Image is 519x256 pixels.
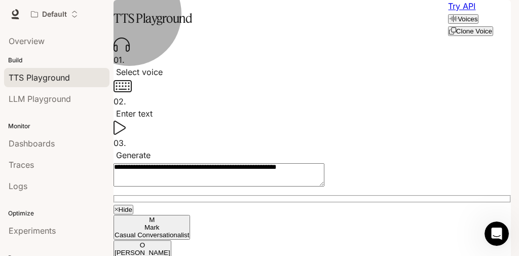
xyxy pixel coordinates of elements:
p: Generate [114,149,511,161]
p: Default [42,10,67,19]
div: This conversation has been inactive for 30 minutes. I will close it. If you have any questions, p... [16,71,158,121]
textarea: Message… [9,148,194,165]
p: 0 1 . [114,54,511,66]
button: Send a message… [174,165,190,181]
button: Voices [448,14,478,24]
h1: TTS Playground [114,8,192,28]
button: MMarkCasual Conversationalist [114,215,190,240]
p: Casual Conversationalist [115,231,189,239]
button: Home [159,4,178,23]
div: Rubber Duck • 9m ago [16,129,87,135]
div: This conversation has been inactive for 30 minutes. I will close it. If you have any questions, p... [8,65,166,127]
div: M [115,216,189,224]
div: Close [178,4,196,22]
h1: Rubber Duck [49,10,100,17]
p: Mark [115,224,189,231]
img: Profile image for Rubber Duck [29,6,45,22]
a: [EMAIL_ADDRESS] [73,111,138,119]
button: Emoji picker [32,169,40,177]
p: Select voice [114,66,511,78]
button: Clone Voice [448,26,493,36]
p: 0 2 . [114,95,511,107]
p: 0 3 . [114,137,511,149]
div: Rubber Duck says… [8,65,195,149]
p: Enter text [114,107,511,120]
button: Upload attachment [16,169,24,177]
button: Gif picker [48,169,56,177]
button: Start recording [64,169,72,177]
button: Hide [114,205,133,214]
button: Open workspace menu [26,4,83,24]
a: Try API [448,1,475,11]
iframe: Intercom live chat [485,222,509,246]
div: O [115,241,170,249]
button: go back [7,4,26,23]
